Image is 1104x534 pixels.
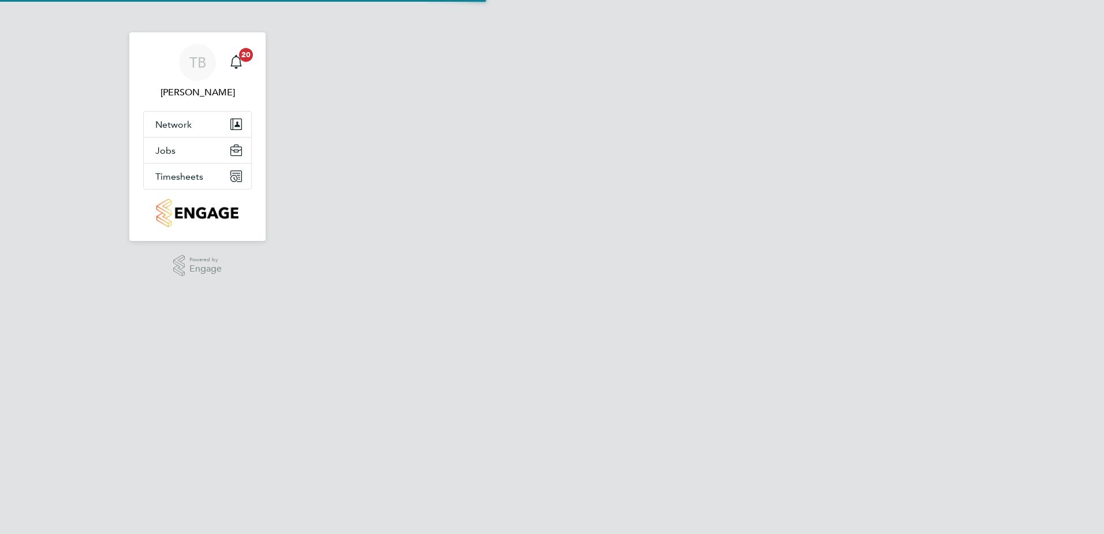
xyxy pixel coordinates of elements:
a: 20 [225,44,248,81]
button: Jobs [144,138,251,163]
span: Jobs [155,145,176,156]
span: Engage [189,264,222,274]
button: Timesheets [144,164,251,189]
span: Tom Barnett [143,86,252,99]
span: Network [155,119,192,130]
span: Powered by [189,255,222,265]
span: TB [189,55,206,70]
nav: Main navigation [129,32,266,241]
button: Network [144,112,251,137]
img: countryside-properties-logo-retina.png [156,199,238,227]
span: 20 [239,48,253,62]
a: TB[PERSON_NAME] [143,44,252,99]
a: Powered byEngage [173,255,222,277]
span: Timesheets [155,171,203,182]
a: Go to home page [143,199,252,227]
